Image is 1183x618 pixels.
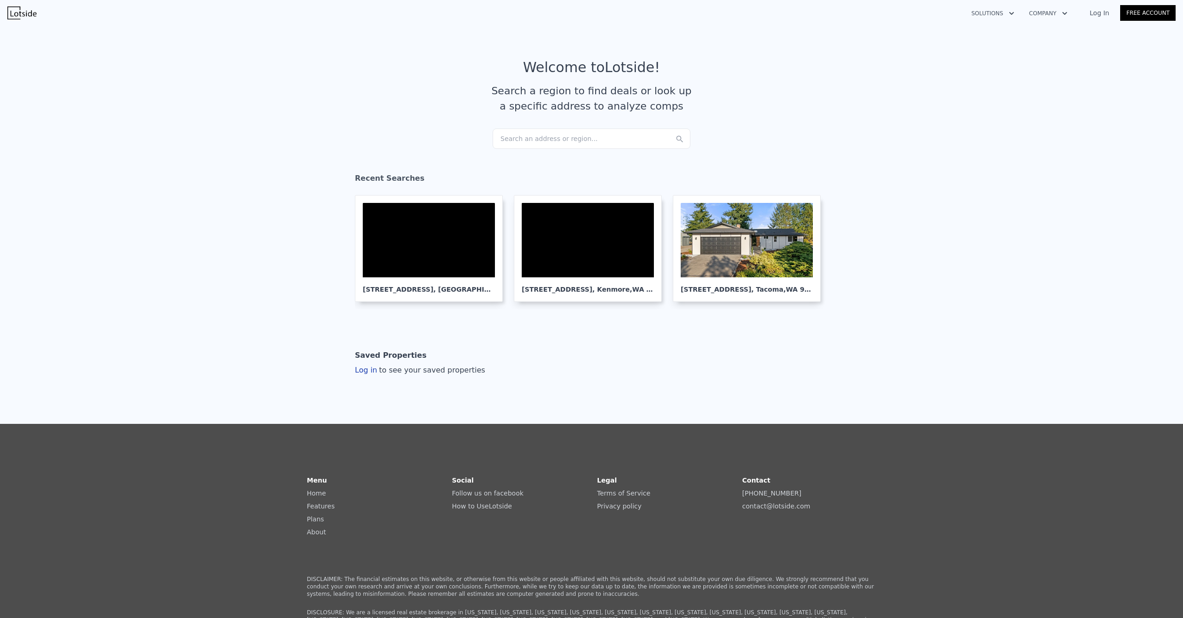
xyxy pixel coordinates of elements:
[523,59,660,76] div: Welcome to Lotside !
[355,195,510,302] a: Map [STREET_ADDRESS], [GEOGRAPHIC_DATA]
[452,477,474,484] strong: Social
[307,528,326,536] a: About
[307,502,335,510] a: Features
[355,365,485,376] div: Log in
[630,286,669,293] span: , WA 98028
[452,490,524,497] a: Follow us on facebook
[681,277,813,294] div: [STREET_ADDRESS] , Tacoma
[363,203,495,277] div: Main Display
[1079,8,1120,18] a: Log In
[1120,5,1176,21] a: Free Account
[522,203,654,277] div: Map
[363,277,495,294] div: [STREET_ADDRESS] , [GEOGRAPHIC_DATA]
[363,203,495,277] div: Map
[307,490,326,497] a: Home
[742,502,810,510] a: contact@lotside.com
[514,195,669,302] a: Map [STREET_ADDRESS], Kenmore,WA 98028
[452,502,512,510] a: How to UseLotside
[522,277,654,294] div: [STREET_ADDRESS] , Kenmore
[7,6,37,19] img: Lotside
[783,286,823,293] span: , WA 98446
[964,5,1022,22] button: Solutions
[307,477,327,484] strong: Menu
[742,490,801,497] a: [PHONE_NUMBER]
[493,128,690,149] div: Search an address or region...
[307,575,876,598] p: DISCLAIMER: The financial estimates on this website, or otherwise from this website or people aff...
[377,366,485,374] span: to see your saved properties
[488,83,695,114] div: Search a region to find deals or look up a specific address to analyze comps
[673,195,828,302] a: [STREET_ADDRESS], Tacoma,WA 98446
[355,165,828,195] div: Recent Searches
[307,515,324,523] a: Plans
[522,203,654,277] div: Main Display
[597,502,641,510] a: Privacy policy
[355,346,427,365] div: Saved Properties
[597,490,650,497] a: Terms of Service
[597,477,617,484] strong: Legal
[742,477,770,484] strong: Contact
[1022,5,1075,22] button: Company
